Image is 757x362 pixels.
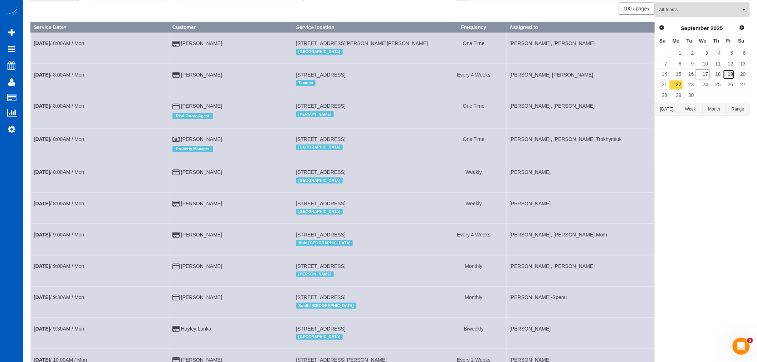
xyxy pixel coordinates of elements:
[296,143,438,152] div: Location
[507,95,655,128] td: Assigned to
[31,287,170,318] td: Schedule date
[172,233,180,238] i: Credit Card Payment
[181,169,222,175] a: [PERSON_NAME]
[34,169,50,175] b: [DATE]
[710,80,722,90] a: 25
[733,338,750,355] iframe: Intercom live chat
[441,64,507,95] td: Frequency
[710,49,722,58] a: 4
[726,38,731,44] span: Friday
[296,271,334,277] span: [PERSON_NAME]
[296,303,356,308] span: South/ [GEOGRAPHIC_DATA]
[296,176,438,185] div: Location
[31,95,170,128] td: Schedule date
[696,59,709,69] a: 10
[687,38,692,44] span: Tuesday
[673,38,680,44] span: Monday
[296,78,438,88] div: Location
[713,38,719,44] span: Thursday
[684,49,695,58] a: 2
[34,40,50,46] b: [DATE]
[170,22,293,33] th: Customer
[711,25,723,31] span: 2025
[293,161,441,192] td: Service location
[34,263,50,269] b: [DATE]
[31,192,170,224] td: Schedule date
[170,33,293,64] td: Customer
[293,33,441,64] td: Service location
[684,90,695,100] a: 30
[293,255,441,286] td: Service location
[293,192,441,224] td: Service location
[31,128,170,161] td: Schedule date
[293,95,441,128] td: Service location
[736,49,747,58] a: 6
[441,95,507,128] td: Frequency
[296,109,438,119] div: Location
[181,294,222,300] a: [PERSON_NAME]
[659,7,741,13] span: All Teams
[172,41,180,47] i: Credit Card Payment
[34,136,84,142] a: [DATE]/ 8:00AM / Mon
[296,270,438,279] div: Location
[172,264,180,269] i: Credit Card Payment
[669,69,683,79] a: 15
[296,136,346,142] span: [STREET_ADDRESS]
[710,69,722,79] a: 18
[619,3,655,15] button: 100 / page
[723,69,735,79] a: 19
[655,3,750,17] button: All Teams
[696,69,709,79] a: 17
[736,69,747,79] a: 20
[296,240,353,246] span: Main [GEOGRAPHIC_DATA]
[736,80,747,90] a: 27
[181,201,222,206] a: [PERSON_NAME]
[170,192,293,224] td: Customer
[172,201,180,206] i: Credit Card Payment
[181,103,222,109] a: [PERSON_NAME]
[723,59,735,69] a: 12
[296,111,334,117] span: [PERSON_NAME]
[441,22,507,33] th: Frequency
[507,128,655,161] td: Assigned to
[34,232,84,238] a: [DATE]/ 9:00AM / Mon
[669,59,683,69] a: 8
[296,294,346,300] span: [STREET_ADDRESS]
[441,192,507,224] td: Frequency
[507,224,655,255] td: Assigned to
[738,38,744,44] span: Saturday
[507,318,655,349] td: Assigned to
[31,22,170,33] th: Service Date
[669,90,683,100] a: 29
[172,137,180,142] i: Cash Payment
[170,318,293,349] td: Customer
[31,255,170,286] td: Schedule date
[181,136,222,142] a: [PERSON_NAME]
[34,40,84,46] a: [DATE]/ 8:00AM / Mon
[296,169,346,175] span: [STREET_ADDRESS]
[507,161,655,192] td: Assigned to
[34,136,50,142] b: [DATE]
[172,73,180,78] i: Credit Card Payment
[684,59,695,69] a: 9
[293,128,441,161] td: Service location
[507,255,655,286] td: Assigned to
[441,224,507,255] td: Frequency
[507,64,655,95] td: Assigned to
[681,25,709,31] span: September
[34,201,50,206] b: [DATE]
[172,104,180,109] i: Credit Card Payment
[656,69,669,79] a: 14
[656,80,669,90] a: 21
[170,255,293,286] td: Customer
[669,80,683,90] a: 22
[172,113,213,119] span: Real Estate Agent
[34,263,84,269] a: [DATE]/ 9:00AM / Mon
[293,64,441,95] td: Service location
[4,7,19,17] img: Automaid Logo
[181,326,211,332] a: Hayley Lanka
[170,161,293,192] td: Customer
[172,327,180,332] i: Credit Card Payment
[34,103,84,109] a: [DATE]/ 8:00AM / Mon
[507,33,655,64] td: Assigned to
